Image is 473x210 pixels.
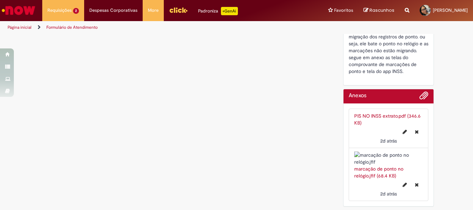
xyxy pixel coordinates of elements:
img: click_logo_yellow_360x200.png [169,5,188,15]
a: PIS NO INSS extrato.pdf (346.6 KB) [354,113,421,126]
button: Editar nome de arquivo PIS NO INSS extrato.pdf [399,126,411,137]
span: Requisições [47,7,72,14]
span: 2 [73,8,79,14]
a: Página inicial [8,25,32,30]
span: 2d atrás [380,138,397,144]
span: [PERSON_NAME] [433,7,468,13]
span: Despesas Corporativas [89,7,137,14]
a: Formulário de Atendimento [46,25,98,30]
time: 26/08/2025 15:17:15 [380,138,397,144]
span: Favoritos [334,7,353,14]
span: More [148,7,159,14]
div: Padroniza [198,7,238,15]
button: Excluir PIS NO INSS extrato.pdf [411,126,423,137]
button: Editar nome de arquivo marcação de ponto no relógio.jfif [399,179,411,190]
button: Adicionar anexos [419,91,428,103]
time: 26/08/2025 15:17:14 [380,191,397,197]
a: marcação de ponto no relógio.jfif (68.4 KB) [354,166,403,179]
h2: Anexos [349,93,366,99]
button: Excluir marcação de ponto no relógio.jfif [411,179,423,190]
img: marcação de ponto no relógio.jfif [354,152,423,165]
p: +GenAi [221,7,238,15]
a: Rascunhos [364,7,394,14]
ul: Trilhas de página [5,21,310,34]
span: Rascunhos [369,7,394,13]
span: 2d atrás [380,191,397,197]
img: ServiceNow [1,3,36,17]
